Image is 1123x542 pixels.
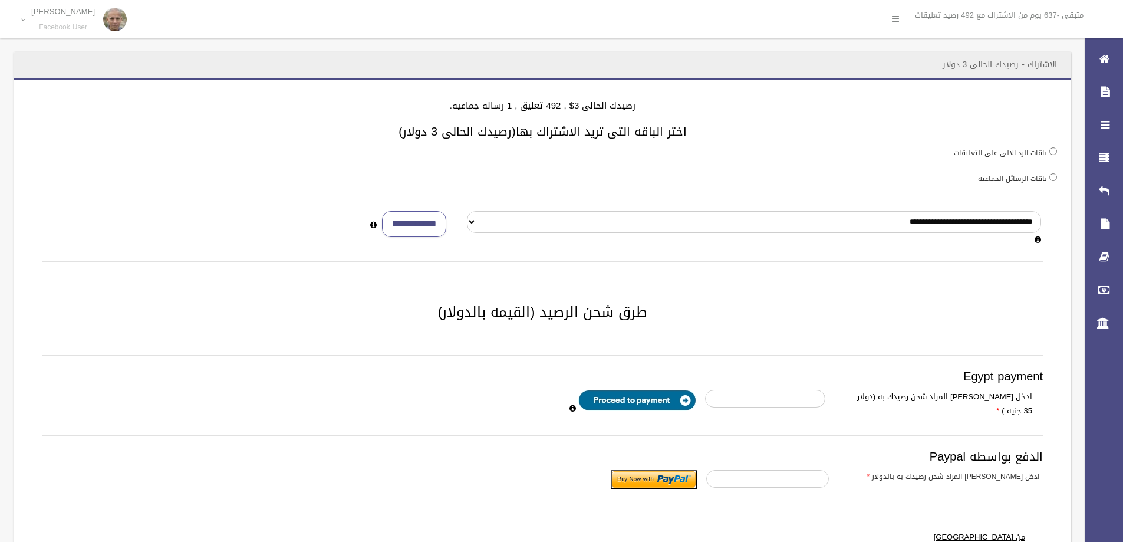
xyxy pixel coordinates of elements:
h4: رصيدك الحالى 3$ , 492 تعليق , 1 رساله جماعيه. [28,101,1057,111]
input: Submit [611,470,697,489]
label: باقات الرد الالى على التعليقات [954,146,1047,159]
h2: طرق شحن الرصيد (القيمه بالدولار) [28,304,1057,320]
p: [PERSON_NAME] [31,7,95,16]
label: باقات الرسائل الجماعيه [978,172,1047,185]
label: ادخل [PERSON_NAME] المراد شحن رصيدك به بالدولار [838,470,1048,483]
label: ادخل [PERSON_NAME] المراد شحن رصيدك به (دولار = 35 جنيه ) [834,390,1041,418]
small: Facebook User [31,23,95,32]
header: الاشتراك - رصيدك الحالى 3 دولار [928,53,1071,76]
h3: الدفع بواسطه Paypal [42,450,1043,463]
h3: Egypt payment [42,370,1043,383]
h3: اختر الباقه التى تريد الاشتراك بها(رصيدك الحالى 3 دولار) [28,125,1057,138]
